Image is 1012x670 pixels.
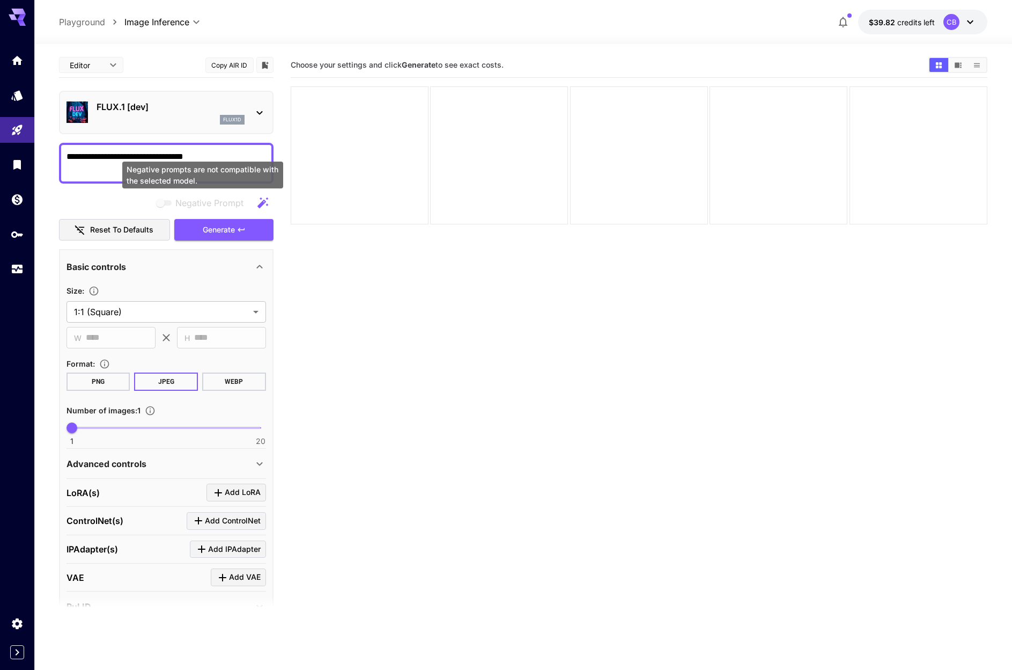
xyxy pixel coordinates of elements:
span: $39.82 [869,18,897,27]
span: Add VAE [229,571,261,584]
span: Size : [67,286,84,295]
span: credits left [897,18,935,27]
div: FLUX.1 [dev]flux1d [67,96,266,129]
span: 1:1 (Square) [74,305,249,318]
button: Generate [174,219,273,241]
p: Basic controls [67,260,126,273]
p: Advanced controls [67,457,146,470]
div: Negative prompts are not compatible with the selected model. [122,162,283,188]
div: Settings [11,617,24,630]
button: Copy AIR ID [205,57,254,73]
button: Reset to defaults [59,219,171,241]
nav: breadcrumb [59,16,124,28]
span: W [74,332,82,344]
span: Add LoRA [225,486,261,499]
div: Usage [11,263,24,276]
div: API Keys [11,228,24,241]
button: Specify how many images to generate in a single request. Each image generation will be charged se... [141,405,160,416]
span: Format : [67,359,95,368]
span: H [184,332,190,344]
span: Number of images : 1 [67,406,141,415]
a: Playground [59,16,105,28]
button: PNG [67,373,130,391]
button: Click to add IPAdapter [190,541,266,558]
div: Wallet [11,193,24,206]
span: Choose your settings and click to see exact costs. [291,60,504,69]
div: Models [11,89,24,102]
div: Home [11,54,24,67]
button: Click to add ControlNet [187,512,266,530]
span: Negative prompts are not compatible with the selected model. [154,196,252,209]
span: 20 [256,436,265,447]
button: Click to add LoRA [206,484,266,501]
b: Generate [402,60,435,69]
span: 1 [70,436,73,447]
p: flux1d [223,116,241,123]
span: Generate [203,223,235,237]
p: LoRA(s) [67,486,100,499]
span: Image Inference [124,16,189,28]
button: Choose the file format for the output image. [95,359,114,369]
button: WEBP [202,373,266,391]
p: FLUX.1 [dev] [97,100,245,113]
p: IPAdapter(s) [67,543,118,556]
div: Show images in grid viewShow images in video viewShow images in list view [928,57,987,73]
button: JPEG [134,373,198,391]
div: $39.8206 [869,17,935,28]
div: Advanced controls [67,451,266,477]
button: $39.8206CB [858,10,987,34]
button: Show images in grid view [929,58,948,72]
span: Editor [70,60,103,71]
button: Click to add VAE [211,569,266,586]
p: ControlNet(s) [67,514,123,527]
div: Basic controls [67,254,266,280]
span: Negative Prompt [175,196,243,209]
p: VAE [67,571,84,584]
button: Show images in video view [949,58,967,72]
div: Library [11,158,24,171]
button: Expand sidebar [10,645,24,659]
button: Show images in list view [967,58,986,72]
div: CB [943,14,959,30]
button: Adjust the dimensions of the generated image by specifying its width and height in pixels, or sel... [84,286,104,296]
button: Add to library [260,59,270,71]
span: Add ControlNet [205,514,261,528]
div: PuLID [67,594,266,620]
div: Playground [11,123,24,137]
span: Add IPAdapter [208,543,261,556]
